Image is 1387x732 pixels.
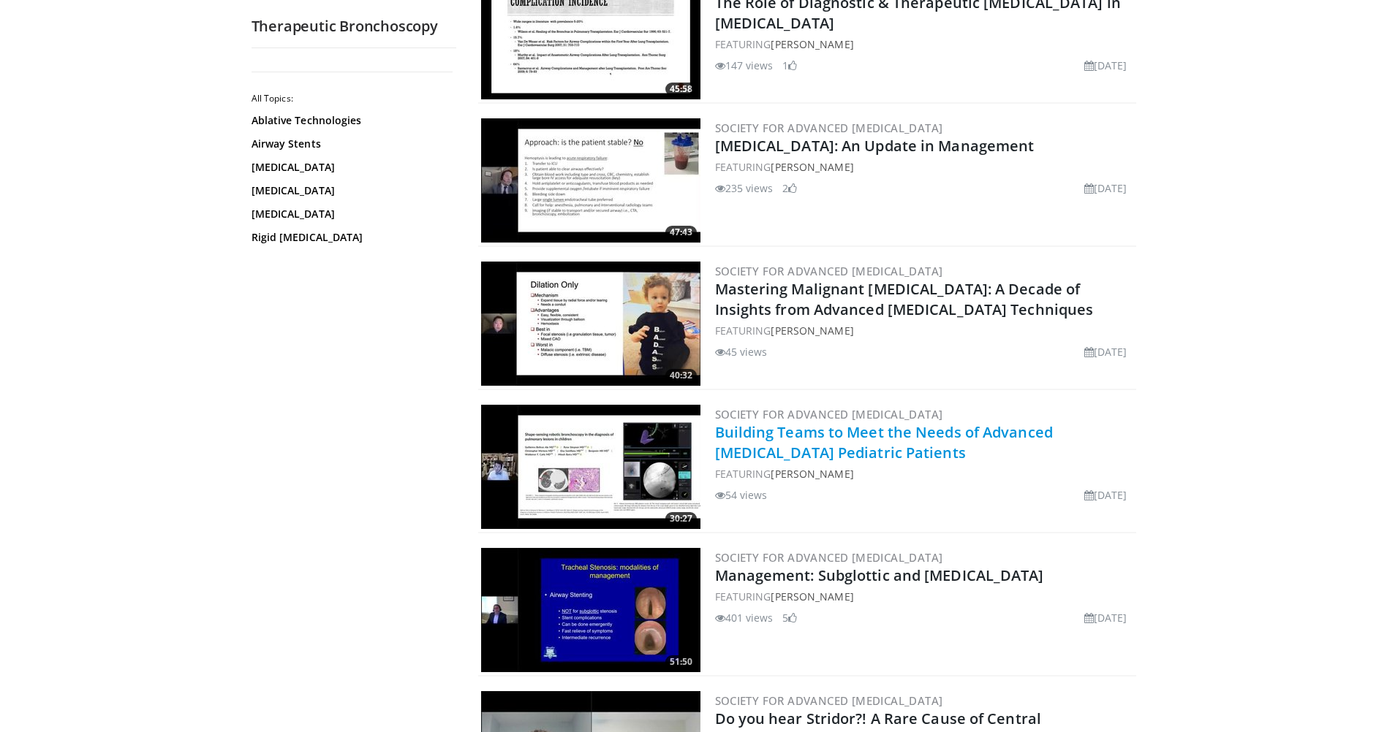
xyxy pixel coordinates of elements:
[252,113,449,128] a: Ablative Technologies
[715,264,943,278] a: Society for Advanced [MEDICAL_DATA]
[715,279,1094,319] a: Mastering Malignant [MEDICAL_DATA]: A Decade of Insights from Advanced [MEDICAL_DATA] Techniques
[771,324,853,338] a: [PERSON_NAME]
[771,590,853,603] a: [PERSON_NAME]
[481,405,700,529] a: 30:27
[481,262,700,386] img: 2b418118-dffc-420f-93ad-dcdd21e7d52c.300x170_q85_crop-smart_upscale.jpg
[715,344,768,359] li: 45 views
[715,487,768,503] li: 54 views
[715,323,1133,338] div: FEATURING
[715,159,1133,175] div: FEATURING
[481,405,700,529] img: 34fd32a4-93b8-44e8-9cf6-33ccf903d41d.300x170_q85_crop-smart_upscale.jpg
[252,137,449,151] a: Airway Stents
[252,207,449,221] a: [MEDICAL_DATA]
[665,369,697,382] span: 40:32
[715,422,1053,462] a: Building Teams to Meet the Needs of Advanced [MEDICAL_DATA] Pediatric Patients
[665,655,697,668] span: 51:50
[782,180,797,196] li: 2
[481,262,700,386] a: 40:32
[715,565,1044,585] a: Management: Subglottic and [MEDICAL_DATA]
[481,118,700,243] a: 47:43
[1084,58,1127,73] li: [DATE]
[252,230,449,245] a: Rigid [MEDICAL_DATA]
[665,512,697,525] span: 30:27
[715,466,1133,481] div: FEATURING
[252,93,453,104] h2: All Topics:
[481,118,700,243] img: 4d950c97-adcd-48cc-a080-9efc3e1b7764.300x170_q85_crop-smart_upscale.jpg
[1084,180,1127,196] li: [DATE]
[665,83,697,96] span: 45:58
[715,37,1133,52] div: FEATURING
[782,58,797,73] li: 1
[715,610,774,625] li: 401 views
[715,121,943,135] a: Society for Advanced [MEDICAL_DATA]
[715,136,1035,156] a: [MEDICAL_DATA]: An Update in Management
[481,548,700,672] a: 51:50
[715,407,943,422] a: Society for Advanced [MEDICAL_DATA]
[1084,610,1127,625] li: [DATE]
[665,226,697,239] span: 47:43
[481,548,700,672] img: 42877596-d3e3-4fab-bacf-34320edd453e.300x170_q85_crop-smart_upscale.jpg
[715,180,774,196] li: 235 views
[715,589,1133,604] div: FEATURING
[715,550,943,565] a: Society for Advanced [MEDICAL_DATA]
[771,160,853,174] a: [PERSON_NAME]
[715,693,943,708] a: Society for Advanced [MEDICAL_DATA]
[771,467,853,481] a: [PERSON_NAME]
[771,37,853,51] a: [PERSON_NAME]
[1084,487,1127,503] li: [DATE]
[1084,344,1127,359] li: [DATE]
[782,610,797,625] li: 5
[715,58,774,73] li: 147 views
[252,160,449,175] a: [MEDICAL_DATA]
[252,17,456,36] h2: Therapeutic Bronchoscopy
[252,183,449,198] a: [MEDICAL_DATA]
